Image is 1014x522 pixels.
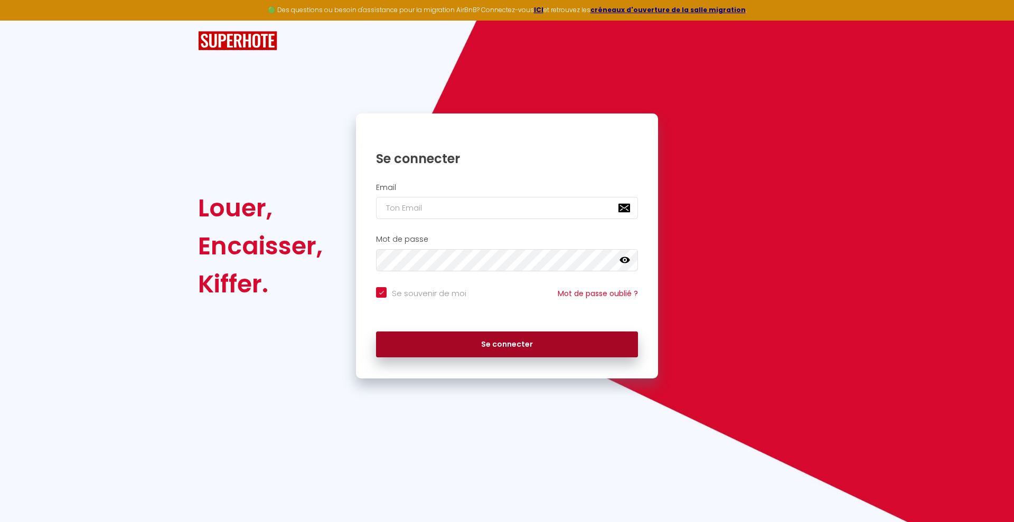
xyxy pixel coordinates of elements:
[534,5,543,14] a: ICI
[198,227,323,265] div: Encaisser,
[376,197,638,219] input: Ton Email
[198,31,277,51] img: SuperHote logo
[590,5,746,14] a: créneaux d'ouverture de la salle migration
[376,235,638,244] h2: Mot de passe
[376,150,638,167] h1: Se connecter
[198,189,323,227] div: Louer,
[376,183,638,192] h2: Email
[198,265,323,303] div: Kiffer.
[376,331,638,358] button: Se connecter
[558,288,638,299] a: Mot de passe oublié ?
